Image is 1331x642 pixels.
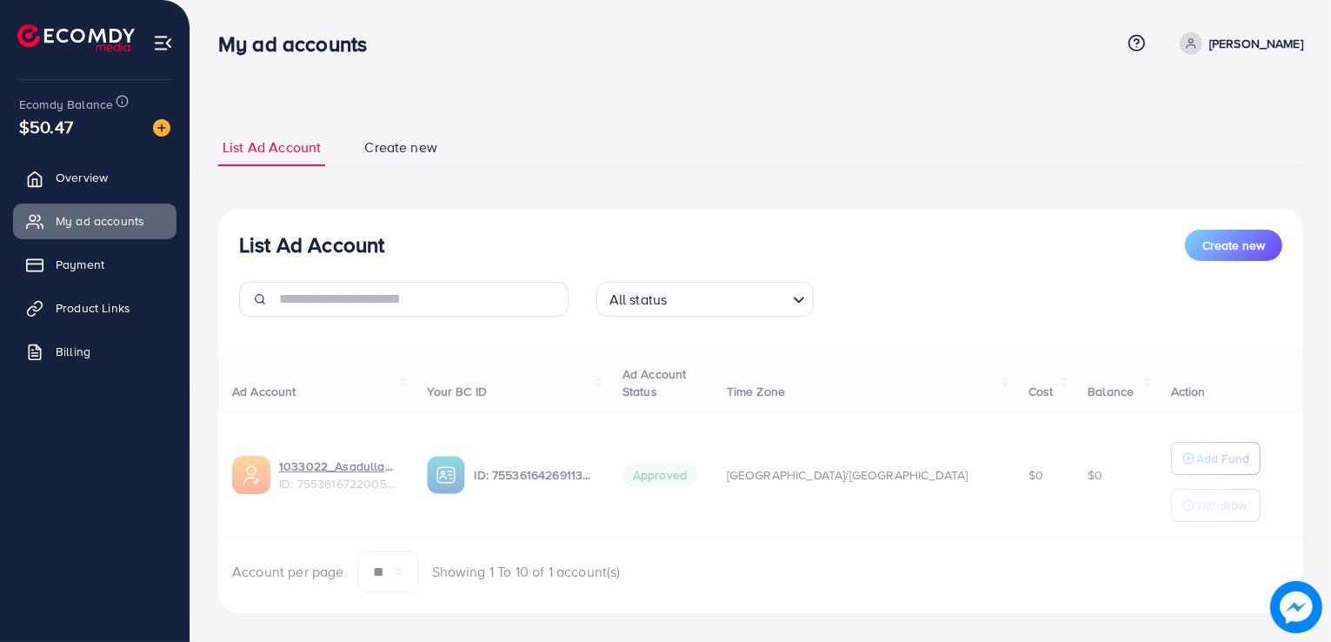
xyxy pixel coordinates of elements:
a: Payment [13,247,176,282]
button: Create new [1185,230,1282,261]
span: Create new [364,137,437,157]
a: Billing [13,334,176,369]
a: My ad accounts [13,204,176,238]
a: Product Links [13,291,176,325]
img: logo [17,24,135,51]
img: menu [153,33,173,53]
span: My ad accounts [56,212,144,230]
img: image [1270,581,1321,632]
a: Overview [13,160,176,195]
span: Create new [1202,237,1265,254]
a: [PERSON_NAME] [1173,32,1303,55]
span: Payment [56,256,104,273]
span: All status [606,287,671,312]
span: List Ad Account [223,137,321,157]
span: $50.47 [19,114,73,139]
input: Search for option [672,284,785,312]
img: image [153,119,170,137]
h3: List Ad Account [239,232,384,257]
p: [PERSON_NAME] [1209,33,1303,54]
h3: My ad accounts [218,31,381,57]
span: Ecomdy Balance [19,96,113,113]
span: Billing [56,343,90,360]
span: Overview [56,169,108,186]
span: Product Links [56,299,130,317]
div: Search for option [596,282,814,317]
